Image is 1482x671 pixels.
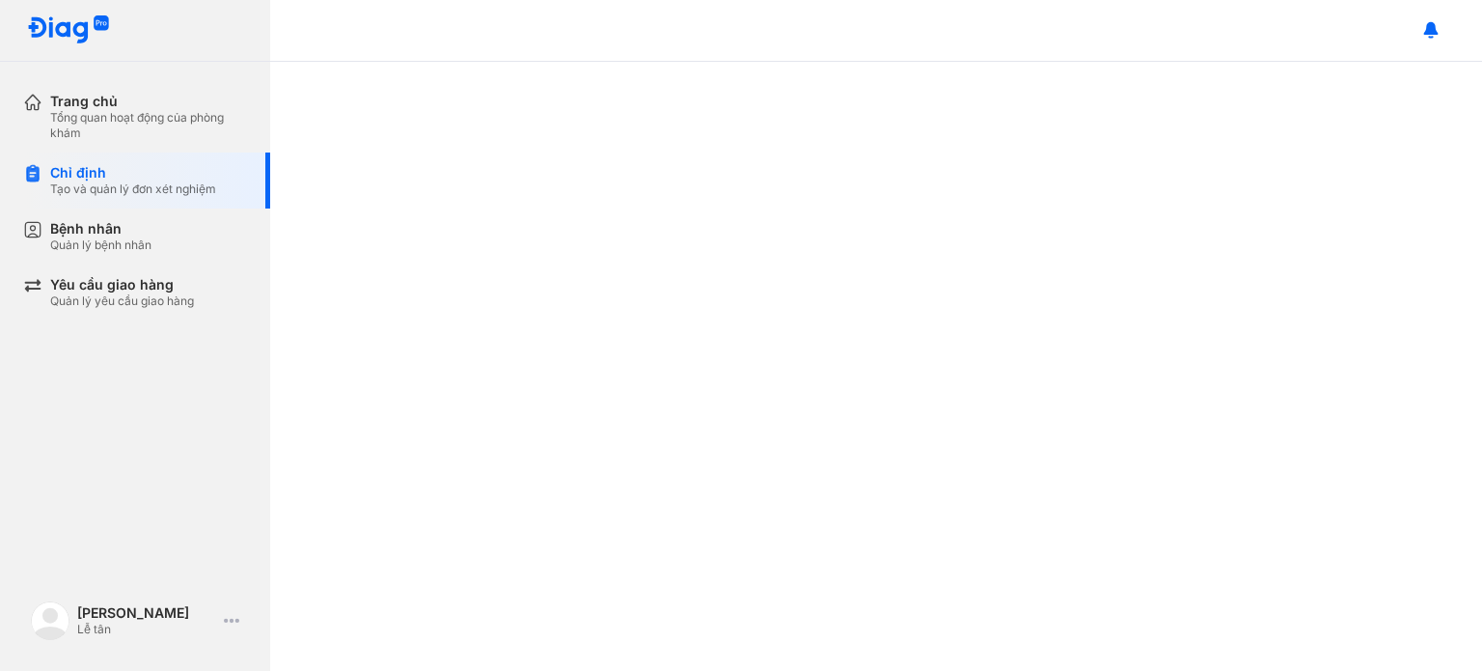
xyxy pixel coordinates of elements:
img: logo [27,15,110,45]
div: Quản lý yêu cầu giao hàng [50,294,194,309]
div: Quản lý bệnh nhân [50,238,151,253]
div: Lễ tân [77,622,216,637]
div: Tổng quan hoạt động của phòng khám [50,110,247,141]
div: Trang chủ [50,93,247,110]
div: Bệnh nhân [50,220,151,238]
div: [PERSON_NAME] [77,604,216,622]
div: Chỉ định [50,164,216,182]
img: logo [31,601,69,640]
div: Tạo và quản lý đơn xét nghiệm [50,182,216,197]
div: Yêu cầu giao hàng [50,276,194,294]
